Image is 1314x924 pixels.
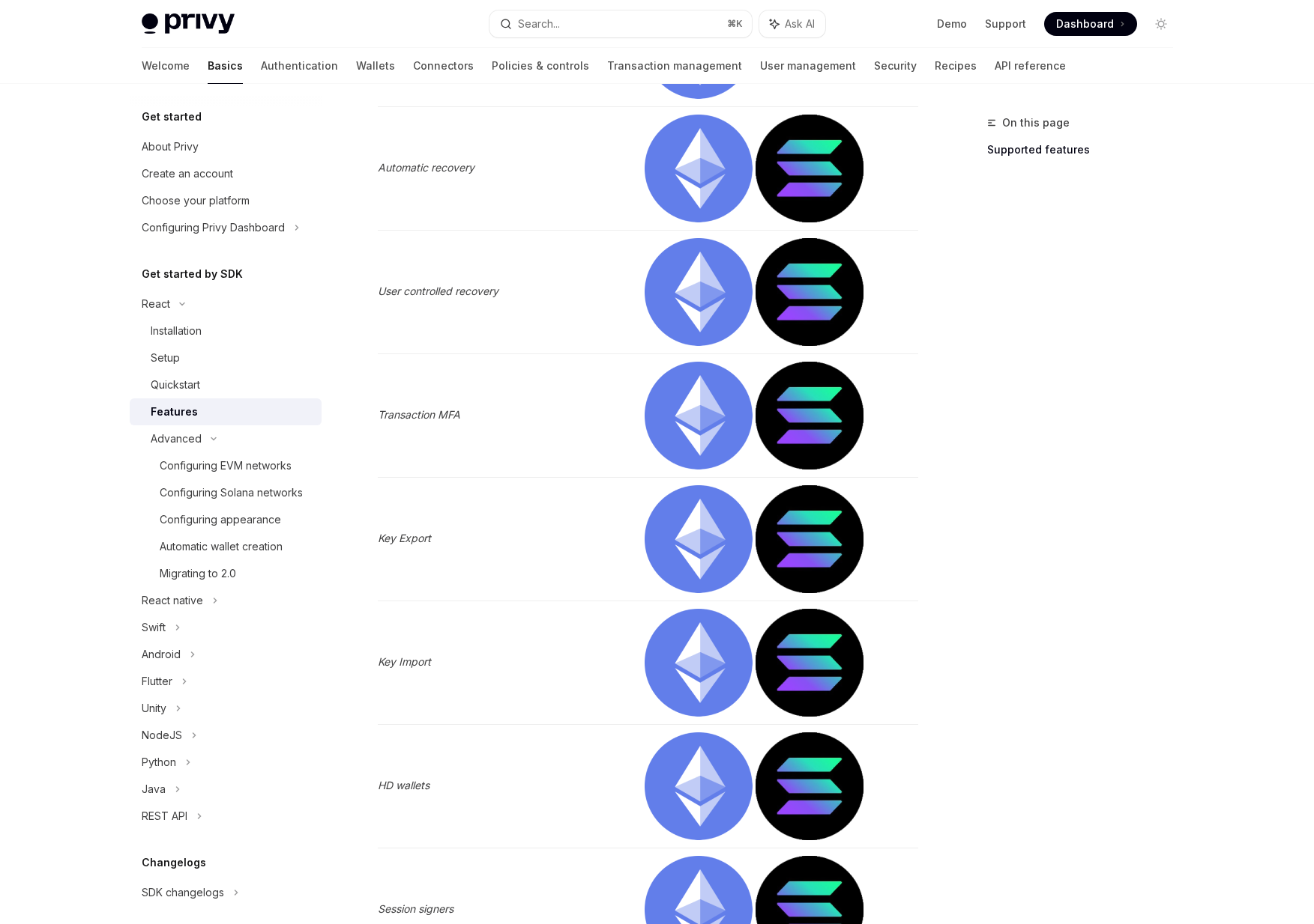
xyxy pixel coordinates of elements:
a: Wallets [356,48,395,84]
a: Welcome [142,48,190,84]
div: REST API [142,807,187,825]
em: Key Export [378,532,431,544]
div: SDK changelogs [142,884,224,902]
a: Choose your platform [130,187,322,214]
img: solana.png [756,609,864,717]
div: Features [151,403,198,421]
a: Basics [208,48,243,84]
div: Unity [142,699,166,717]
a: Configuring appearance [130,506,322,533]
div: Configuring Solana networks [160,484,303,502]
a: Transaction management [607,48,742,84]
div: Java [142,780,166,798]
a: About Privy [130,133,322,160]
a: Setup [130,344,322,371]
img: solana.png [756,362,864,469]
a: Quickstart [130,371,322,398]
span: Dashboard [1056,16,1114,31]
h5: Get started by SDK [142,265,243,283]
a: Policies & controls [492,48,589,84]
div: Configuring EVM networks [160,457,292,475]
div: Python [142,753,176,771]
button: Toggle dark mode [1149,12,1173,36]
div: React [142,295,170,313]
h5: Get started [142,108,202,126]
div: Installation [151,322,202,340]
a: Connectors [413,48,474,84]
h5: Changelogs [142,854,206,872]
span: On this page [1002,114,1070,132]
a: API reference [995,48,1066,84]
span: Ask AI [785,16,815,31]
button: Search...⌘K [489,10,752,37]
span: ⌘ K [727,18,743,30]
a: Features [130,398,322,425]
em: HD wallets [378,779,430,791]
div: Migrating to 2.0 [160,565,236,583]
div: Android [142,645,181,663]
em: Session signers [378,902,453,915]
a: Demo [937,16,967,31]
img: ethereum.png [645,362,753,469]
a: Migrating to 2.0 [130,560,322,587]
img: ethereum.png [645,238,753,346]
img: ethereum.png [645,732,753,840]
img: solana.png [756,732,864,840]
a: Security [874,48,917,84]
div: Quickstart [151,376,200,394]
a: Supported features [987,138,1185,162]
img: solana.png [756,485,864,593]
img: light logo [142,13,235,34]
div: About Privy [142,138,199,156]
div: Choose your platform [142,192,250,210]
img: ethereum.png [645,115,753,222]
a: Automatic wallet creation [130,533,322,560]
a: Dashboard [1044,12,1137,36]
em: Key Import [378,655,431,668]
em: Automatic recovery [378,161,474,174]
a: Create an account [130,160,322,187]
div: Search... [518,15,560,33]
a: Configuring EVM networks [130,452,322,479]
a: Configuring Solana networks [130,479,322,506]
div: Configuring appearance [160,511,281,529]
img: solana.png [756,238,864,346]
em: User controlled recovery [378,285,498,297]
div: Automatic wallet creation [160,538,283,556]
a: Authentication [261,48,338,84]
em: Transaction MFA [378,408,460,421]
div: Configuring Privy Dashboard [142,219,285,237]
div: Swift [142,618,166,636]
img: ethereum.png [645,609,753,717]
a: User management [760,48,856,84]
div: Create an account [142,165,233,183]
div: NodeJS [142,726,182,744]
div: Advanced [151,430,202,448]
img: solana.png [756,115,864,222]
div: React native [142,592,203,610]
a: Support [985,16,1026,31]
div: Flutter [142,672,172,690]
a: Recipes [935,48,977,84]
button: Ask AI [759,10,825,37]
div: Setup [151,349,180,367]
a: Installation [130,317,322,344]
img: ethereum.png [645,485,753,593]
